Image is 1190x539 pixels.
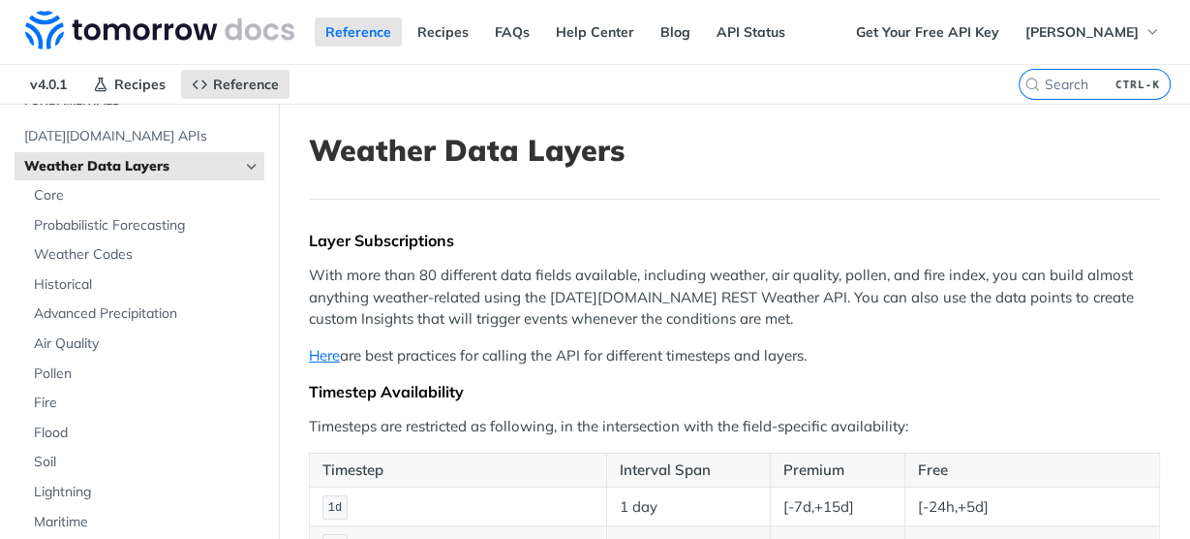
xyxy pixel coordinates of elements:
span: Weather Data Layers [24,157,239,176]
p: Timesteps are restricted as following, in the intersection with the field-specific availability: [309,416,1160,438]
a: Historical [24,270,264,300]
span: 1d [328,501,342,515]
span: Advanced Precipitation [34,304,259,324]
a: Reference [315,17,402,47]
span: v4.0.1 [19,70,77,99]
td: 1 day [607,488,770,526]
p: With more than 80 different data fields available, including weather, air quality, pollen, and fi... [309,265,1160,331]
a: Lightning [24,478,264,507]
th: Free [904,453,1159,488]
p: are best practices for calling the API for different timesteps and layers. [309,345,1160,367]
svg: Search [1024,77,1040,92]
a: Weather Codes [24,240,264,269]
span: Flood [34,424,259,443]
a: Pollen [24,360,264,389]
th: Premium [770,453,904,488]
a: Recipes [82,70,176,99]
span: Recipes [114,76,166,93]
a: API Status [706,17,796,47]
a: Help Center [545,17,645,47]
span: Soil [34,453,259,472]
span: Lightning [34,483,259,502]
td: [-24h,+5d] [904,488,1159,526]
th: Interval Span [607,453,770,488]
span: Weather Codes [34,245,259,265]
a: Recipes [407,17,479,47]
div: Layer Subscriptions [309,231,1160,250]
span: Historical [34,275,259,295]
span: Air Quality [34,334,259,354]
a: Maritime [24,508,264,537]
div: Timestep Availability [309,382,1160,401]
a: Air Quality [24,330,264,359]
a: Core [24,181,264,210]
button: Hide subpages for Weather Data Layers [244,159,259,174]
a: Reference [181,70,290,99]
span: Core [34,186,259,206]
a: FAQs [484,17,540,47]
h1: Weather Data Layers [309,133,1160,168]
a: Get Your Free API Key [845,17,1010,47]
span: [PERSON_NAME] [1025,23,1139,41]
button: [PERSON_NAME] [1015,17,1171,47]
a: Weather Data LayersHide subpages for Weather Data Layers [15,152,264,181]
a: Flood [24,419,264,448]
a: Advanced Precipitation [24,300,264,329]
span: Pollen [34,365,259,384]
span: Probabilistic Forecasting [34,216,259,236]
a: Fire [24,389,264,418]
a: Probabilistic Forecasting [24,211,264,240]
kbd: CTRL-K [1111,75,1165,94]
span: Maritime [34,513,259,532]
img: Tomorrow.io Weather API Docs [25,11,294,49]
span: Fire [34,394,259,413]
span: Reference [213,76,279,93]
a: Blog [650,17,701,47]
td: [-7d,+15d] [770,488,904,526]
a: [DATE][DOMAIN_NAME] APIs [15,122,264,151]
a: Soil [24,448,264,477]
th: Timestep [310,453,607,488]
a: Here [309,346,340,365]
span: [DATE][DOMAIN_NAME] APIs [24,127,259,146]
